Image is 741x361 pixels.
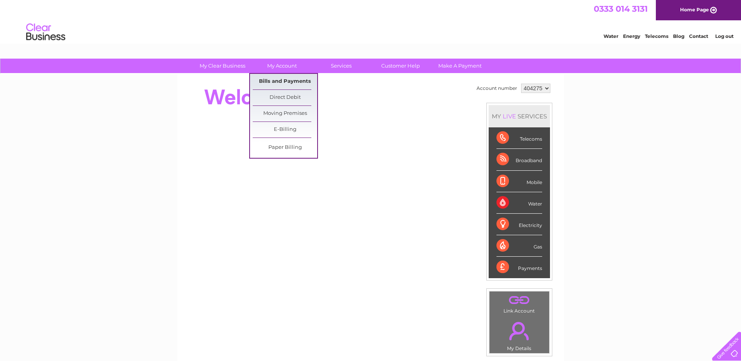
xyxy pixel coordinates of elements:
[368,59,433,73] a: Customer Help
[186,4,555,38] div: Clear Business is a trading name of Verastar Limited (registered in [GEOGRAPHIC_DATA] No. 3667643...
[496,171,542,192] div: Mobile
[491,293,547,307] a: .
[715,33,734,39] a: Log out
[475,82,519,95] td: Account number
[253,90,317,105] a: Direct Debit
[309,59,373,73] a: Services
[26,20,66,44] img: logo.png
[489,315,550,354] td: My Details
[253,74,317,89] a: Bills and Payments
[594,4,648,14] a: 0333 014 3131
[501,113,518,120] div: LIVE
[496,127,542,149] div: Telecoms
[253,140,317,155] a: Paper Billing
[689,33,708,39] a: Contact
[604,33,618,39] a: Water
[496,192,542,214] div: Water
[253,106,317,122] a: Moving Premises
[673,33,684,39] a: Blog
[489,291,550,316] td: Link Account
[190,59,255,73] a: My Clear Business
[250,59,314,73] a: My Account
[496,257,542,278] div: Payments
[623,33,640,39] a: Energy
[491,317,547,345] a: .
[496,149,542,170] div: Broadband
[489,105,550,127] div: MY SERVICES
[496,235,542,257] div: Gas
[496,214,542,235] div: Electricity
[645,33,668,39] a: Telecoms
[253,122,317,138] a: E-Billing
[428,59,492,73] a: Make A Payment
